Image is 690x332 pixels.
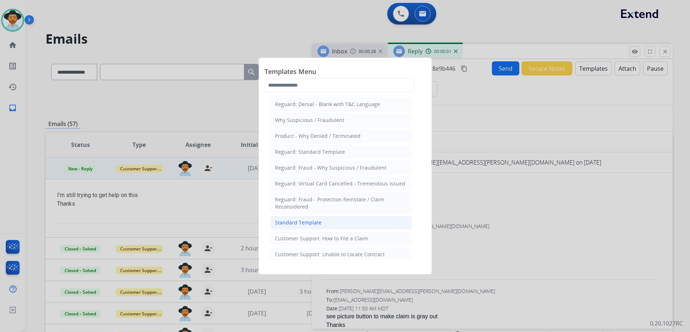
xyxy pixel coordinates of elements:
[275,164,387,171] div: Reguard: Fraud - Why Suspicious / Fraudulent
[265,66,426,78] span: Templates Menu
[275,196,407,210] div: Reguard: Fraud - Protection Reinstate / Claim Reconsidered
[275,148,345,156] div: Reguard: Standard Template
[275,180,405,187] div: Reguard: Virtual Card Cancelled - Tremendous Issued
[275,132,361,140] div: Product - Why Denied / Terminated
[275,101,380,108] div: Reguard: Denial - Blank with T&C Language
[275,219,322,226] div: Standard Template
[275,251,385,258] div: Customer Support: Unable to Locate Contract
[275,235,368,242] div: Customer Support: How to File a Claim
[275,117,344,124] div: Why Suspicious / Fraudulent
